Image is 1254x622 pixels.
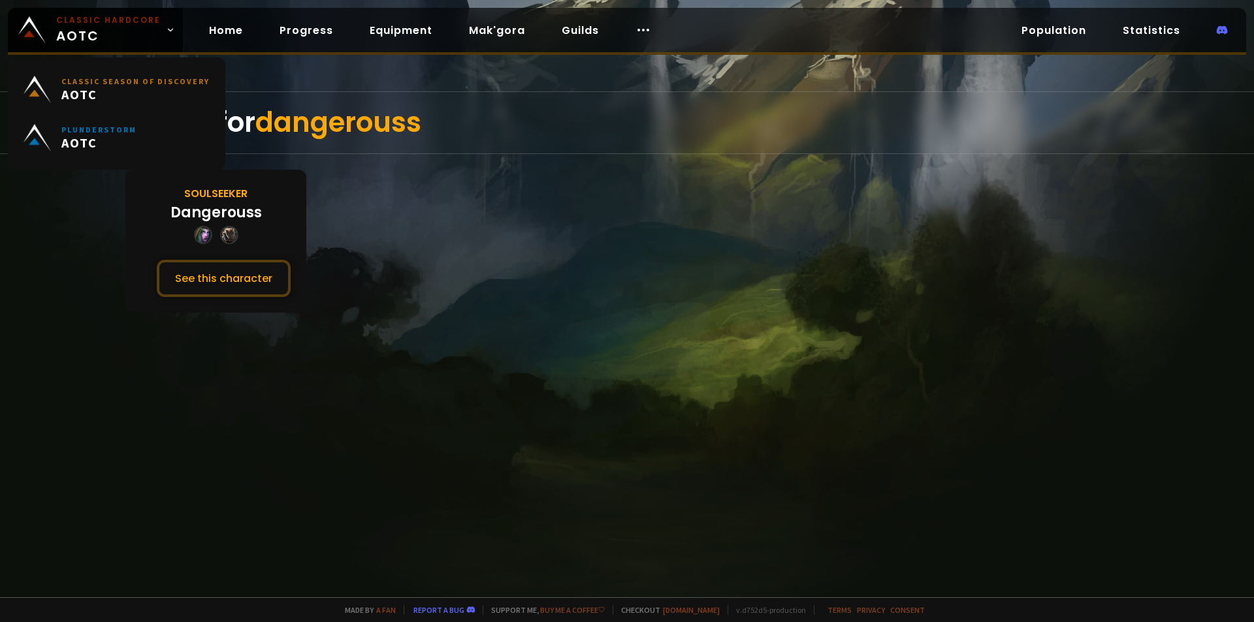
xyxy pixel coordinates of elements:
[828,605,852,615] a: Terms
[157,260,291,297] button: See this character
[184,185,248,202] div: Soulseeker
[728,605,806,615] span: v. d752d5 - production
[56,14,161,26] small: Classic Hardcore
[1112,17,1191,44] a: Statistics
[199,17,253,44] a: Home
[61,86,210,102] span: AOTC
[483,605,605,615] span: Support me,
[413,605,464,615] a: Report a bug
[540,605,605,615] a: Buy me a coffee
[857,605,885,615] a: Privacy
[255,103,421,142] span: dangerouss
[1011,17,1097,44] a: Population
[613,605,720,615] span: Checkout
[359,17,443,44] a: Equipment
[269,17,344,44] a: Progress
[337,605,396,615] span: Made by
[890,605,925,615] a: Consent
[551,17,609,44] a: Guilds
[376,605,396,615] a: a fan
[61,134,137,151] span: AOTC
[663,605,720,615] a: [DOMAIN_NAME]
[458,17,536,44] a: Mak'gora
[61,125,137,134] small: Plunderstorm
[170,202,262,223] div: Dangerouss
[8,8,183,52] a: Classic HardcoreAOTC
[16,114,217,162] a: PlunderstormAOTC
[56,14,161,46] span: AOTC
[16,65,217,114] a: Classic Season of DiscoveryAOTC
[125,92,1129,153] div: Result for
[61,76,210,86] small: Classic Season of Discovery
